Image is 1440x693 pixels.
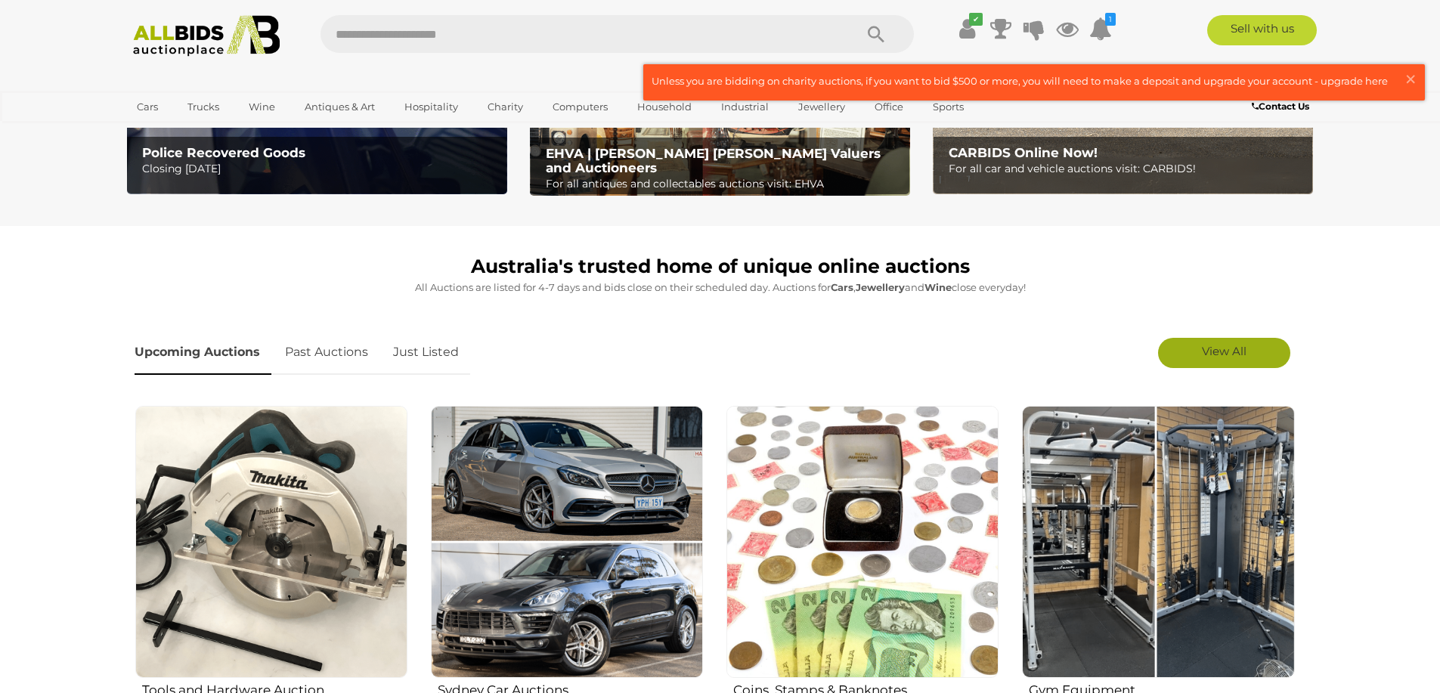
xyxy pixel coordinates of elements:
[142,145,305,160] b: Police Recovered Goods
[295,94,385,119] a: Antiques & Art
[127,94,168,119] a: Cars
[1089,15,1112,42] a: 1
[142,159,498,178] p: Closing [DATE]
[543,94,618,119] a: Computers
[135,279,1306,296] p: All Auctions are listed for 4-7 days and bids close on their scheduled day. Auctions for , and cl...
[923,94,974,119] a: Sports
[239,94,285,119] a: Wine
[1207,15,1317,45] a: Sell with us
[546,146,881,175] b: EHVA | [PERSON_NAME] [PERSON_NAME] Valuers and Auctioneers
[838,15,914,53] button: Search
[956,15,979,42] a: ✔
[1252,101,1309,112] b: Contact Us
[1158,338,1290,368] a: View All
[856,281,905,293] strong: Jewellery
[135,330,271,375] a: Upcoming Auctions
[1105,13,1116,26] i: 1
[395,94,468,119] a: Hospitality
[726,406,999,678] img: Coins, Stamps & Banknotes
[178,94,229,119] a: Trucks
[627,94,701,119] a: Household
[924,281,952,293] strong: Wine
[1022,406,1294,678] img: Gym Equipment
[478,94,533,119] a: Charity
[127,119,254,144] a: [GEOGRAPHIC_DATA]
[949,159,1305,178] p: For all car and vehicle auctions visit: CARBIDS!
[431,406,703,678] img: Sydney Car Auctions
[530,44,910,196] a: EHVA | Evans Hastings Valuers and Auctioneers EHVA | [PERSON_NAME] [PERSON_NAME] Valuers and Auct...
[831,281,853,293] strong: Cars
[949,145,1098,160] b: CARBIDS Online Now!
[1202,344,1246,358] span: View All
[135,256,1306,277] h1: Australia's trusted home of unique online auctions
[1404,64,1417,94] span: ×
[865,94,913,119] a: Office
[382,330,470,375] a: Just Listed
[546,175,902,193] p: For all antiques and collectables auctions visit: EHVA
[788,94,855,119] a: Jewellery
[274,330,379,375] a: Past Auctions
[711,94,779,119] a: Industrial
[135,406,407,678] img: Tools and Hardware Auction
[125,15,289,57] img: Allbids.com.au
[1252,98,1313,115] a: Contact Us
[969,13,983,26] i: ✔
